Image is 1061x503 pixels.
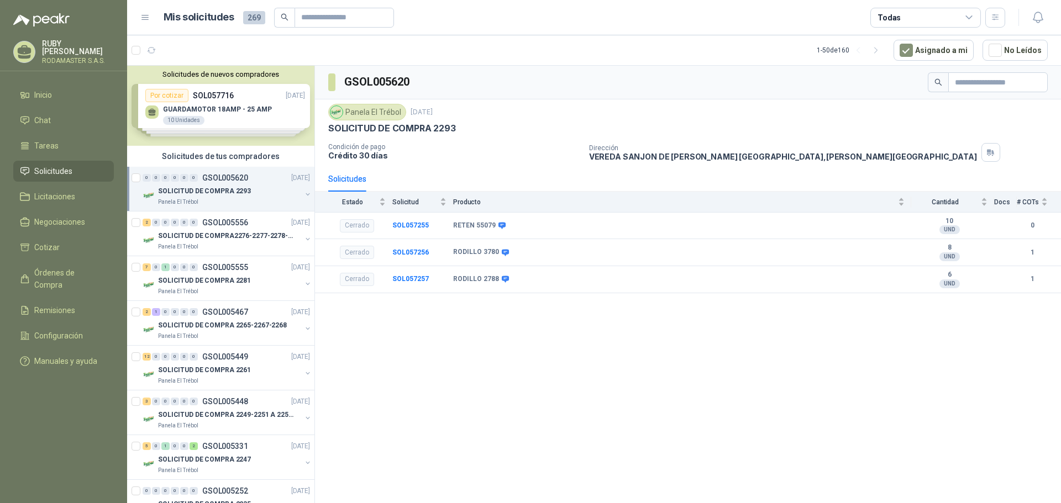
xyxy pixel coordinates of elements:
p: [DATE] [291,173,310,183]
a: 3 0 0 0 0 0 GSOL005448[DATE] Company LogoSOLICITUD DE COMPRA 2249-2251 A 2256-2258 Y 2262Panela E... [143,395,312,430]
div: 0 [171,487,179,495]
span: Tareas [34,140,59,152]
div: 0 [152,263,160,271]
p: [DATE] [291,307,310,317]
div: 0 [190,353,198,361]
a: Inicio [13,84,114,105]
h1: Mis solicitudes [164,9,234,25]
div: 0 [143,487,151,495]
p: GSOL005556 [202,219,248,226]
img: Company Logo [143,234,156,247]
div: Cerrado [340,273,374,286]
p: Crédito 30 días [328,151,580,160]
a: Licitaciones [13,186,114,207]
div: 0 [190,487,198,495]
div: Todas [878,12,901,24]
div: 0 [161,219,170,226]
div: 2 [143,308,151,316]
div: 3 [143,398,151,405]
p: Panela El Trébol [158,198,198,207]
p: Dirección [589,144,977,152]
p: [DATE] [291,218,310,228]
img: Company Logo [330,106,343,118]
a: Cotizar [13,237,114,258]
p: [DATE] [411,107,433,118]
p: SOLICITUD DE COMPRA 2249-2251 A 2256-2258 Y 2262 [158,410,296,420]
span: Manuales y ayuda [34,355,97,367]
button: Solicitudes de nuevos compradores [132,70,310,78]
div: UND [939,252,960,261]
img: Company Logo [143,323,156,336]
p: Panela El Trébol [158,377,198,385]
div: 12 [143,353,151,361]
p: GSOL005555 [202,263,248,271]
span: Configuración [34,330,83,342]
div: 0 [161,308,170,316]
div: 0 [171,398,179,405]
a: 0 0 0 0 0 0 GSOL005620[DATE] Company LogoSOLICITUD DE COMPRA 2293Panela El Trébol [143,171,312,207]
div: 0 [180,353,188,361]
a: Configuración [13,325,114,346]
div: 1 [161,442,170,450]
p: GSOL005331 [202,442,248,450]
p: [DATE] [291,486,310,496]
span: Chat [34,114,51,126]
span: Solicitudes [34,165,72,177]
div: 0 [152,174,160,182]
p: RUBY [PERSON_NAME] [42,40,114,55]
span: Solicitud [392,198,438,206]
p: Panela El Trébol [158,332,198,341]
div: 2 [190,442,198,450]
img: Company Logo [143,368,156,381]
img: Company Logo [143,412,156,426]
div: Solicitudes [328,173,366,185]
div: 0 [180,308,188,316]
div: 0 [161,174,170,182]
div: 0 [171,174,179,182]
button: Asignado a mi [894,40,974,61]
p: RODAMASTER S.A.S. [42,57,114,64]
b: SOL057257 [392,275,429,283]
div: 0 [180,263,188,271]
b: SOL057255 [392,221,429,229]
div: 0 [161,487,170,495]
div: 1 [152,308,160,316]
a: 7 0 1 0 0 0 GSOL005555[DATE] Company LogoSOLICITUD DE COMPRA 2281Panela El Trébol [143,261,312,296]
div: 0 [180,398,188,405]
div: 0 [152,487,160,495]
div: 0 [171,442,179,450]
div: 7 [143,263,151,271]
div: 0 [180,219,188,226]
a: Tareas [13,135,114,156]
div: 2 [143,219,151,226]
div: Solicitudes de tus compradores [127,146,314,167]
p: GSOL005252 [202,487,248,495]
div: 0 [190,398,198,405]
div: 0 [171,263,179,271]
div: 0 [171,219,179,226]
span: 269 [243,11,265,24]
div: UND [939,225,960,234]
p: SOLICITUD DE COMPRA 2293 [328,123,456,134]
img: Company Logo [143,189,156,202]
p: GSOL005449 [202,353,248,361]
b: 8 [911,243,988,252]
p: Condición de pago [328,143,580,151]
span: Órdenes de Compra [34,267,103,291]
div: 1 - 50 de 160 [817,41,885,59]
button: No Leídos [983,40,1048,61]
p: SOLICITUD DE COMPRA 2247 [158,454,251,465]
p: SOLICITUD DE COMPRA 2281 [158,276,251,286]
p: GSOL005448 [202,398,248,405]
a: SOL057256 [392,248,429,256]
div: 0 [152,442,160,450]
span: Producto [453,198,896,206]
div: UND [939,279,960,288]
a: 2 0 0 0 0 0 GSOL005556[DATE] Company LogoSOLICITUD DE COMPRA2276-2277-2278-2284-2285-Panela El Tr... [143,216,312,251]
div: 0 [180,487,188,495]
div: 5 [143,442,151,450]
b: RODILLO 2788 [453,275,499,284]
div: 0 [190,174,198,182]
div: Solicitudes de nuevos compradoresPor cotizarSOL057716[DATE] GUARDAMOTOR 18AMP - 25 AMP10 Unidades... [127,66,314,146]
